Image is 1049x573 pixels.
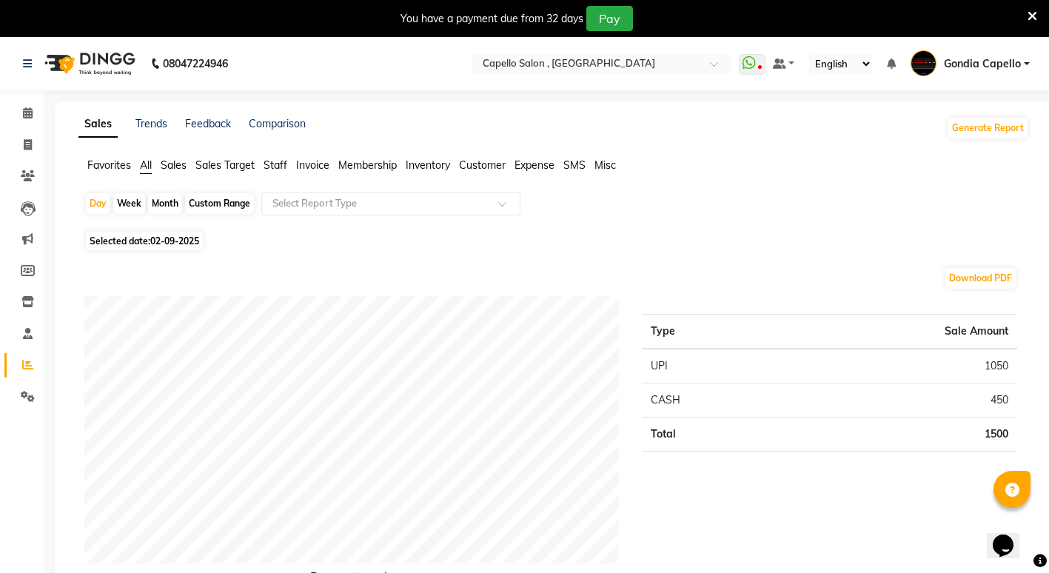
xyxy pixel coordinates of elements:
[780,418,1017,452] td: 1500
[780,349,1017,383] td: 1050
[78,111,118,138] a: Sales
[135,117,167,130] a: Trends
[140,158,152,172] span: All
[945,268,1016,289] button: Download PDF
[296,158,329,172] span: Invoice
[642,349,780,383] td: UPI
[338,158,397,172] span: Membership
[161,158,187,172] span: Sales
[563,158,586,172] span: SMS
[195,158,255,172] span: Sales Target
[944,56,1021,72] span: Gondia Capello
[406,158,450,172] span: Inventory
[515,158,554,172] span: Expense
[586,6,633,31] button: Pay
[642,383,780,418] td: CASH
[987,514,1034,558] iframe: chat widget
[642,315,780,349] th: Type
[594,158,616,172] span: Misc
[948,118,1028,138] button: Generate Report
[113,193,145,214] div: Week
[87,158,131,172] span: Favorites
[780,383,1017,418] td: 450
[642,418,780,452] td: Total
[264,158,287,172] span: Staff
[148,193,182,214] div: Month
[163,43,228,84] b: 08047224946
[249,117,306,130] a: Comparison
[780,315,1017,349] th: Sale Amount
[911,50,936,76] img: Gondia Capello
[86,232,203,250] span: Selected date:
[38,43,139,84] img: logo
[86,193,110,214] div: Day
[185,117,231,130] a: Feedback
[150,235,199,247] span: 02-09-2025
[185,193,254,214] div: Custom Range
[459,158,506,172] span: Customer
[401,11,583,27] div: You have a payment due from 32 days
